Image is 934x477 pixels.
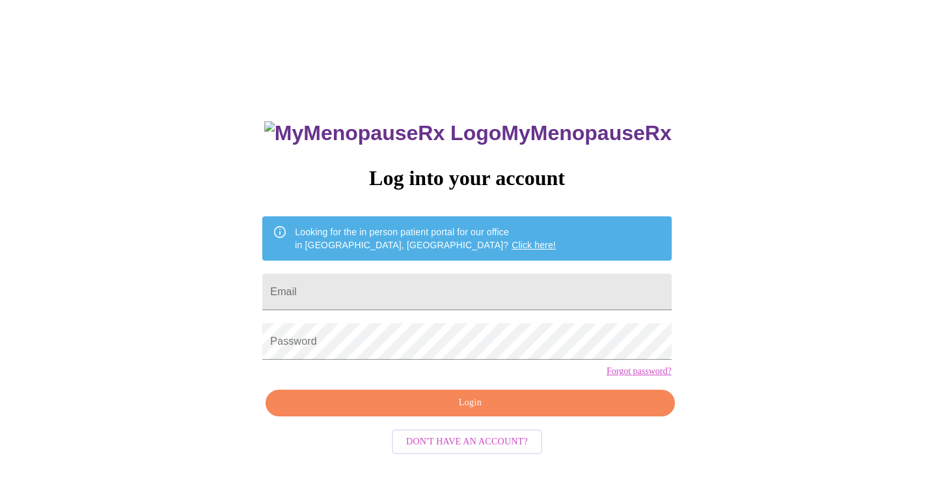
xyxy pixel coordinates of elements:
button: Don't have an account? [392,429,542,455]
span: Login [281,395,659,411]
div: Looking for the in person patient portal for our office in [GEOGRAPHIC_DATA], [GEOGRAPHIC_DATA]? [295,220,556,257]
img: MyMenopauseRx Logo [264,121,501,145]
h3: MyMenopauseRx [264,121,672,145]
button: Login [266,390,674,416]
a: Click here! [512,240,556,250]
h3: Log into your account [262,166,671,190]
a: Don't have an account? [389,435,545,446]
span: Don't have an account? [406,434,528,450]
a: Forgot password? [607,366,672,377]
